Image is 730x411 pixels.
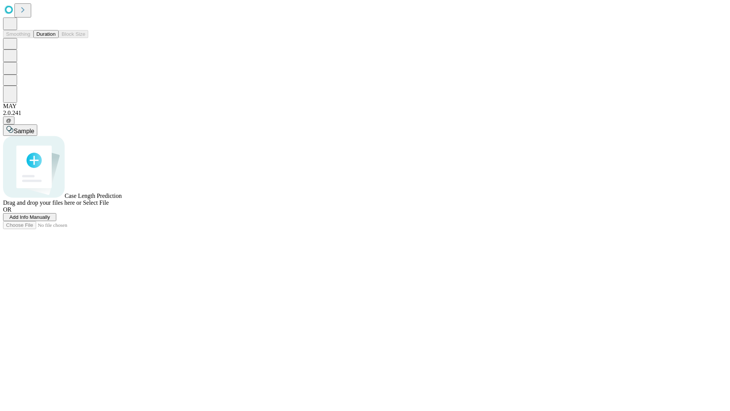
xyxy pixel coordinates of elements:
[3,116,14,124] button: @
[59,30,88,38] button: Block Size
[3,199,81,206] span: Drag and drop your files here or
[83,199,109,206] span: Select File
[6,118,11,123] span: @
[3,30,33,38] button: Smoothing
[14,128,34,134] span: Sample
[10,214,50,220] span: Add Info Manually
[65,193,122,199] span: Case Length Prediction
[3,124,37,136] button: Sample
[3,103,727,110] div: MAY
[3,213,56,221] button: Add Info Manually
[33,30,59,38] button: Duration
[3,206,11,213] span: OR
[3,110,727,116] div: 2.0.241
